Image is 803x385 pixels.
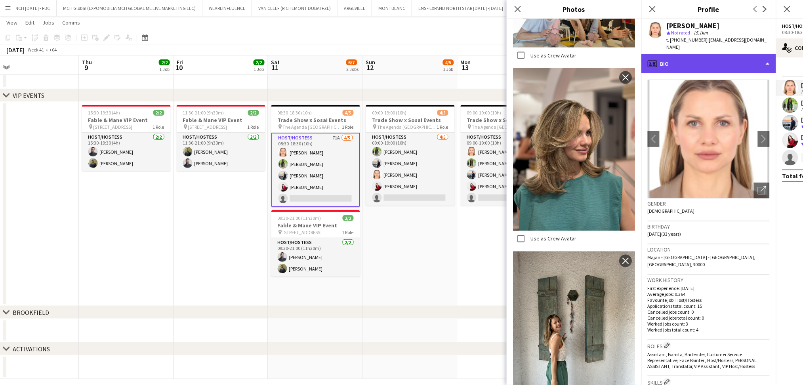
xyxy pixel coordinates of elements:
h3: Trade Show x Sosai Events [461,116,549,124]
p: Cancelled jobs count: 0 [648,309,770,315]
span: 1 Role [248,124,259,130]
span: 4/5 [437,110,448,116]
span: Sun [366,59,376,66]
span: 09:00-19:00 (10h) [372,110,407,116]
span: Edit [25,19,34,26]
app-card-role: Host/Hostess71A4/508:30-18:30 (10h)[PERSON_NAME][PERSON_NAME][PERSON_NAME][PERSON_NAME] [271,133,360,207]
span: 2/2 [159,59,170,65]
span: Week 41 [26,47,46,53]
div: 2 Jobs [347,66,359,72]
div: [DATE] [6,46,25,54]
button: WEAREINFLUENCE [202,0,252,16]
a: Edit [22,17,38,28]
p: Cancelled jobs total count: 0 [648,315,770,321]
span: 15:30-19:30 (4h) [88,110,120,116]
span: The Agenda [GEOGRAPHIC_DATA] [472,124,532,130]
span: Not rated [671,30,690,36]
span: Mon [461,59,471,66]
app-card-role: Host/Hostess2/215:30-19:30 (4h)[PERSON_NAME][PERSON_NAME] [82,133,171,171]
label: Use as Crew Avatar [529,52,576,59]
span: Fri [177,59,183,66]
span: 1 Role [342,124,354,130]
span: 09:30-21:00 (11h30m) [278,215,321,221]
span: [STREET_ADDRESS] [93,124,133,130]
app-job-card: 08:30-18:30 (10h)4/5Trade Show x Sosai Events The Agenda [GEOGRAPHIC_DATA]1 RoleHost/Hostess71A4/... [271,105,360,207]
span: | [EMAIL_ADDRESS][DOMAIN_NAME] [667,37,767,50]
span: 4/5 [343,110,354,116]
button: ENS - EXPAND NORTH STAR [DATE] -[DATE] [412,0,510,16]
button: MCH Global (EXPOMOBILIA MCH GLOBAL ME LIVE MARKETING LLC) [57,0,202,16]
p: Applications total count: 15 [648,303,770,309]
h3: Trade Show x Sosai Events [366,116,455,124]
span: [STREET_ADDRESS] [283,229,322,235]
div: +04 [49,47,57,53]
h3: Fable & Mane VIP Event [82,116,171,124]
a: Jobs [39,17,57,28]
span: The Agenda [GEOGRAPHIC_DATA] [283,124,342,130]
button: VAN CLEEF (RICHEMONT DUBAI FZE) [252,0,338,16]
span: 1 Role [342,229,354,235]
div: BROOKFIELD [13,309,49,316]
div: 09:00-19:00 (10h)4/5Trade Show x Sosai Events The Agenda [GEOGRAPHIC_DATA]1 RoleHost/Hostess4/509... [366,105,455,206]
span: The Agenda [GEOGRAPHIC_DATA] [378,124,437,130]
span: 1 Role [153,124,164,130]
p: Worked jobs count: 3 [648,321,770,327]
span: Thu [82,59,92,66]
app-card-role: Host/Hostess4/509:00-19:00 (10h)[PERSON_NAME][PERSON_NAME][PERSON_NAME][PERSON_NAME] [461,133,549,206]
p: First experience: [DATE] [648,285,770,291]
div: ACTIVATIONS [13,345,50,353]
img: Crew photo 1096705 [513,68,635,231]
span: 2/2 [343,215,354,221]
a: View [3,17,21,28]
span: 12 [365,63,376,72]
app-card-role: Host/Hostess2/211:30-21:00 (9h30m)[PERSON_NAME][PERSON_NAME] [177,133,265,171]
h3: Fable & Mane VIP Event [271,222,360,229]
img: Crew avatar or photo [648,80,770,198]
a: Comms [59,17,83,28]
span: 2/2 [248,110,259,116]
span: Comms [62,19,80,26]
span: 11 [270,63,280,72]
button: MONTBLANC [372,0,412,16]
div: Open photos pop-in [754,183,770,198]
div: 1 Job [443,66,454,72]
app-job-card: 15:30-19:30 (4h)2/2Fable & Mane VIP Event [STREET_ADDRESS]1 RoleHost/Hostess2/215:30-19:30 (4h)[P... [82,105,171,171]
span: Majan - [GEOGRAPHIC_DATA] - [GEOGRAPHIC_DATA], [GEOGRAPHIC_DATA], 30000 [648,254,755,267]
p: Average jobs: 0.364 [648,291,770,297]
button: FRENCH [DATE] - FBC [2,0,57,16]
app-card-role: Host/Hostess2/209:30-21:00 (11h30m)[PERSON_NAME][PERSON_NAME] [271,238,360,276]
app-job-card: 09:30-21:00 (11h30m)2/2Fable & Mane VIP Event [STREET_ADDRESS]1 RoleHost/Hostess2/209:30-21:00 (1... [271,210,360,276]
h3: Location [648,246,770,253]
span: 2/2 [254,59,265,65]
span: 09:00-19:00 (10h) [467,110,502,116]
app-job-card: 09:00-19:00 (10h)4/5Trade Show x Sosai Events The Agenda [GEOGRAPHIC_DATA]1 RoleHost/Hostess4/509... [461,105,549,206]
span: 15.1km [692,30,710,36]
span: Sat [271,59,280,66]
span: Jobs [42,19,54,26]
div: [PERSON_NAME] [667,22,720,29]
span: [DATE] (33 years) [648,231,681,237]
p: Favourite job: Host/Hostess [648,297,770,303]
span: 10 [175,63,183,72]
span: 11:30-21:00 (9h30m) [183,110,224,116]
span: 9 [81,63,92,72]
span: 13 [460,63,471,72]
div: 1 Job [254,66,264,72]
div: 1 Job [159,66,170,72]
span: 1 Role [437,124,448,130]
span: 08:30-18:30 (10h) [278,110,312,116]
span: t. [PHONE_NUMBER] [667,37,708,43]
app-card-role: Host/Hostess4/509:00-19:00 (10h)[PERSON_NAME][PERSON_NAME][PERSON_NAME][PERSON_NAME] [366,133,455,206]
span: View [6,19,17,26]
h3: Photos [507,4,641,14]
h3: Birthday [648,223,770,230]
span: [DEMOGRAPHIC_DATA] [648,208,695,214]
app-job-card: 11:30-21:00 (9h30m)2/2Fable & Mane VIP Event [STREET_ADDRESS]1 RoleHost/Hostess2/211:30-21:00 (9h... [177,105,265,171]
h3: Work history [648,276,770,284]
button: ARGEVILLE [338,0,372,16]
